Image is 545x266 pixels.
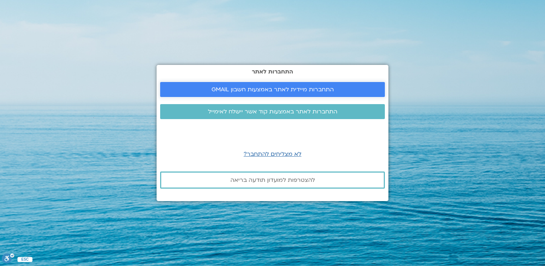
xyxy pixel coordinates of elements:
[244,150,301,158] a: לא מצליחים להתחבר?
[208,108,337,115] span: התחברות לאתר באמצעות קוד אשר יישלח לאימייל
[160,68,385,75] h2: התחברות לאתר
[160,82,385,97] a: התחברות מיידית לאתר באמצעות חשבון GMAIL
[160,104,385,119] a: התחברות לאתר באמצעות קוד אשר יישלח לאימייל
[230,177,315,183] span: להצטרפות למועדון תודעה בריאה
[212,86,334,93] span: התחברות מיידית לאתר באמצעות חשבון GMAIL
[160,172,385,189] a: להצטרפות למועדון תודעה בריאה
